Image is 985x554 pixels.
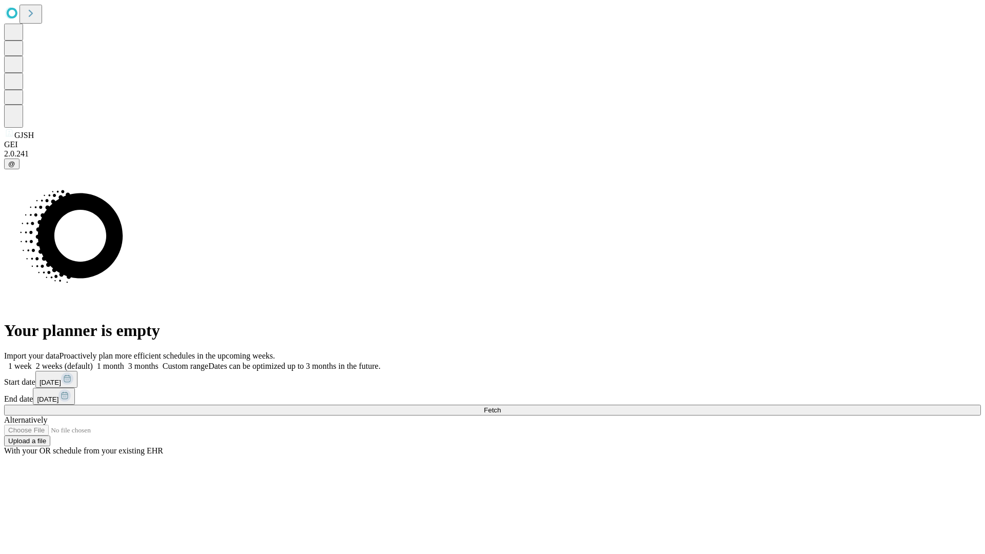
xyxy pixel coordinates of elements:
span: Proactively plan more efficient schedules in the upcoming weeks. [60,351,275,360]
span: Custom range [163,362,208,370]
div: Start date [4,371,981,388]
button: Upload a file [4,436,50,446]
div: End date [4,388,981,405]
span: With your OR schedule from your existing EHR [4,446,163,455]
div: 2.0.241 [4,149,981,159]
span: Alternatively [4,415,47,424]
span: 3 months [128,362,159,370]
span: GJSH [14,131,34,140]
span: Fetch [484,406,501,414]
span: 1 week [8,362,32,370]
span: @ [8,160,15,168]
button: [DATE] [35,371,77,388]
button: Fetch [4,405,981,415]
button: @ [4,159,19,169]
div: GEI [4,140,981,149]
button: [DATE] [33,388,75,405]
span: Import your data [4,351,60,360]
span: [DATE] [40,379,61,386]
span: [DATE] [37,395,58,403]
span: Dates can be optimized up to 3 months in the future. [208,362,380,370]
h1: Your planner is empty [4,321,981,340]
span: 1 month [97,362,124,370]
span: 2 weeks (default) [36,362,93,370]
